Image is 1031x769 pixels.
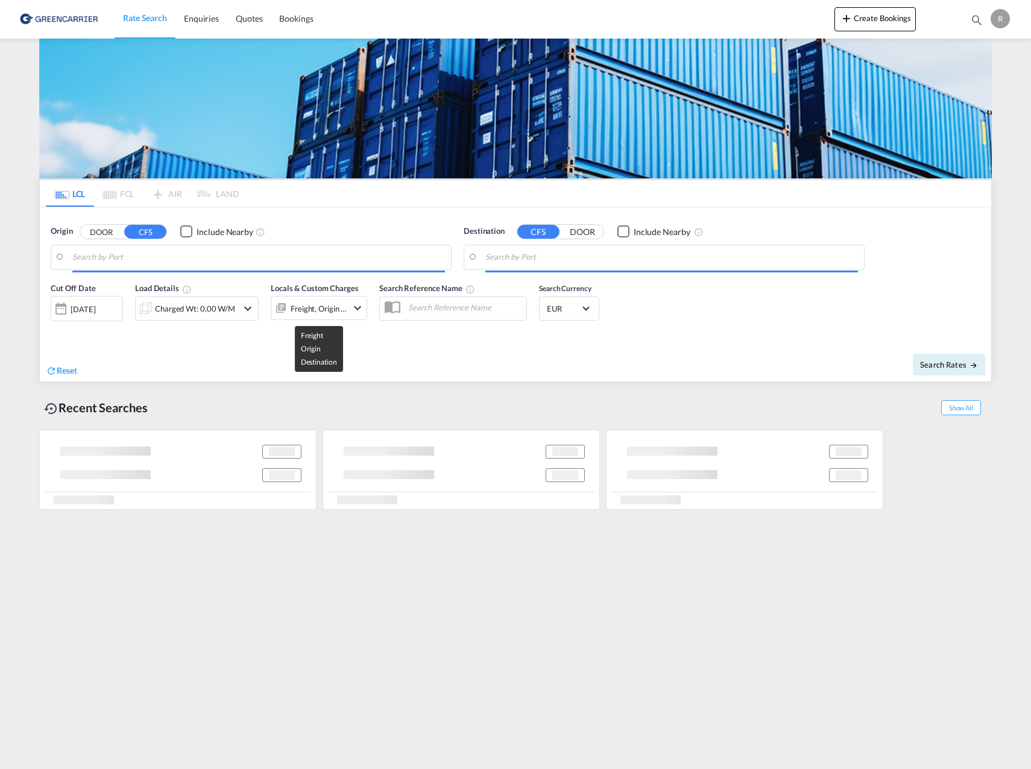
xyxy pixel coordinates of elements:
span: Origin [51,225,72,237]
span: Destination [464,225,505,237]
md-checkbox: Checkbox No Ink [617,225,690,238]
span: Show All [941,400,981,415]
div: icon-magnify [970,13,983,31]
div: Freight Origin Destination [291,300,347,317]
input: Search Reference Name [402,298,526,316]
button: Search Ratesicon-arrow-right [913,354,985,375]
span: Reset [57,365,77,375]
div: [DATE] [71,304,95,315]
md-icon: icon-chevron-down [350,301,365,315]
md-icon: icon-magnify [970,13,983,27]
md-checkbox: Checkbox No Ink [180,225,253,238]
span: Enquiries [184,13,219,24]
input: Search by Port [485,248,858,266]
div: Origin DOOR CFS Checkbox No InkUnchecked: Ignores neighbouring ports when fetching rates.Checked ... [40,207,991,381]
span: EUR [547,303,581,314]
md-icon: icon-chevron-down [241,301,255,316]
md-icon: Unchecked: Ignores neighbouring ports when fetching rates.Checked : Includes neighbouring ports w... [256,227,265,237]
div: Include Nearby [197,226,253,238]
md-datepicker: Select [51,320,60,336]
div: Recent Searches [39,394,153,421]
md-icon: icon-backup-restore [44,401,58,416]
md-pagination-wrapper: Use the left and right arrow keys to navigate between tabs [46,180,239,207]
span: Quotes [236,13,262,24]
img: GreenCarrierFCL_LCL.png [39,39,992,178]
div: Charged Wt: 0,00 W/M [155,300,235,317]
button: DOOR [80,225,122,239]
div: Charged Wt: 0,00 W/Micon-chevron-down [135,297,259,321]
md-icon: icon-arrow-right [970,361,978,369]
md-icon: icon-plus 400-fg [839,11,854,25]
span: Cut Off Date [51,283,96,293]
div: icon-refreshReset [46,365,77,378]
md-select: Select Currency: € EUREuro [546,300,593,317]
md-icon: Your search will be saved by the below given name [465,284,475,294]
span: Search Currency [539,284,591,293]
span: Locals & Custom Charges [271,283,359,293]
span: Search Reference Name [379,283,475,293]
div: Include Nearby [634,226,690,238]
md-icon: icon-refresh [46,365,57,376]
md-icon: Chargeable Weight [182,284,192,294]
button: CFS [517,225,560,239]
button: icon-plus 400-fgCreate Bookings [834,7,916,31]
div: [DATE] [51,296,123,321]
span: Rate Search [123,13,167,23]
span: Bookings [279,13,313,24]
md-icon: Unchecked: Ignores neighbouring ports when fetching rates.Checked : Includes neighbouring ports w... [694,227,704,237]
div: R [991,9,1010,28]
span: Freight Origin Destination [301,331,337,366]
div: Freight Origin Destinationicon-chevron-down [271,296,367,320]
img: 609dfd708afe11efa14177256b0082fb.png [18,5,99,33]
span: Load Details [135,283,192,293]
button: CFS [124,225,166,239]
span: Search Rates [920,360,978,369]
input: Search by Port [72,248,445,266]
button: DOOR [561,225,604,239]
md-tab-item: LCL [46,180,94,207]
